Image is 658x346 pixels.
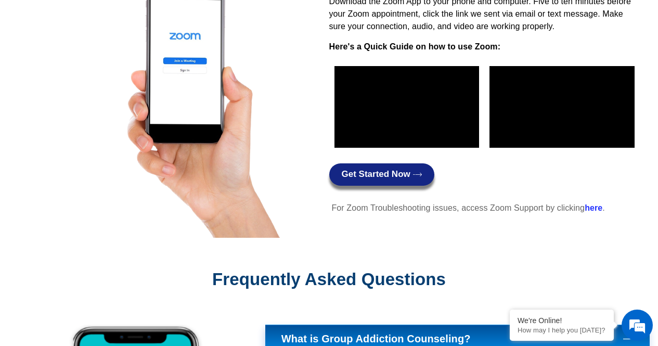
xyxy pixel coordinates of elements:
a: here [585,203,602,212]
a: Get Started Now [329,163,434,186]
div: Minimize live chat window [171,5,196,30]
p: For Zoom Troubleshooting issues, access Zoom Support by clicking . [332,202,640,214]
strong: Here's a Quick Guide on how to use Zoom: [329,42,501,51]
span: What is Group Addiction Counseling? [281,332,476,345]
iframe: How to Use Zoom - Basics [334,66,480,148]
iframe: Zoom on SmartPhones [489,66,635,148]
p: How may I help you today? [518,326,606,334]
div: Navigation go back [11,54,27,69]
div: We're Online! [518,316,606,325]
h2: Frequently Asked Questions [42,269,616,290]
div: Chat with us now [70,55,190,68]
textarea: Type your message and hit 'Enter' [5,233,198,270]
span: Get Started Now [342,170,410,180]
span: We're online! [60,106,144,211]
